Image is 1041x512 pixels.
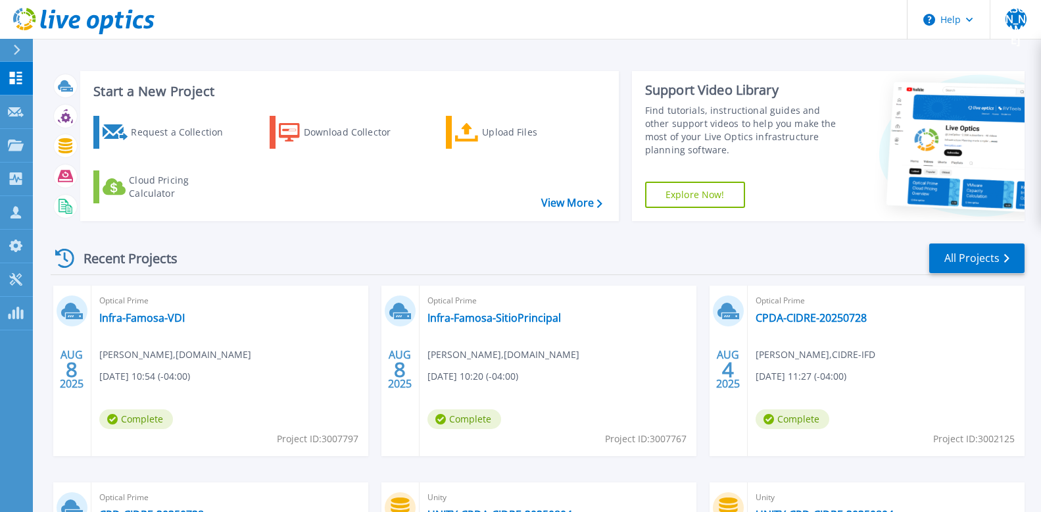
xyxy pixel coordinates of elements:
[756,294,1017,308] span: Optical Prime
[756,369,846,384] span: [DATE] 11:27 (-04:00)
[715,346,740,394] div: AUG 2025
[427,369,518,384] span: [DATE] 10:20 (-04:00)
[929,243,1025,273] a: All Projects
[66,364,78,375] span: 8
[756,311,867,324] a: CPDA-CIDRE-20250728
[99,294,360,308] span: Optical Prime
[427,409,501,429] span: Complete
[756,490,1017,505] span: Unity
[933,432,1015,446] span: Project ID: 3002125
[394,364,406,375] span: 8
[131,119,236,145] div: Request a Collection
[51,242,195,274] div: Recent Projects
[99,347,251,362] span: [PERSON_NAME] , [DOMAIN_NAME]
[99,311,185,324] a: Infra-Famosa-VDI
[99,409,173,429] span: Complete
[645,182,745,208] a: Explore Now!
[387,346,412,394] div: AUG 2025
[427,294,689,308] span: Optical Prime
[99,490,360,505] span: Optical Prime
[427,311,561,324] a: Infra-Famosa-SitioPrincipal
[427,347,579,362] span: [PERSON_NAME] , [DOMAIN_NAME]
[59,346,84,394] div: AUG 2025
[93,84,602,99] h3: Start a New Project
[645,82,843,99] div: Support Video Library
[427,490,689,505] span: Unity
[446,116,593,149] a: Upload Files
[645,104,843,157] div: Find tutorials, instructional guides and other support videos to help you make the most of your L...
[756,347,875,362] span: [PERSON_NAME] , CIDRE-IFD
[99,369,190,384] span: [DATE] 10:54 (-04:00)
[93,116,240,149] a: Request a Collection
[541,197,602,209] a: View More
[277,432,358,446] span: Project ID: 3007797
[93,170,240,203] a: Cloud Pricing Calculator
[605,432,687,446] span: Project ID: 3007767
[270,116,416,149] a: Download Collector
[722,364,734,375] span: 4
[756,409,829,429] span: Complete
[129,174,234,200] div: Cloud Pricing Calculator
[482,119,587,145] div: Upload Files
[304,119,409,145] div: Download Collector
